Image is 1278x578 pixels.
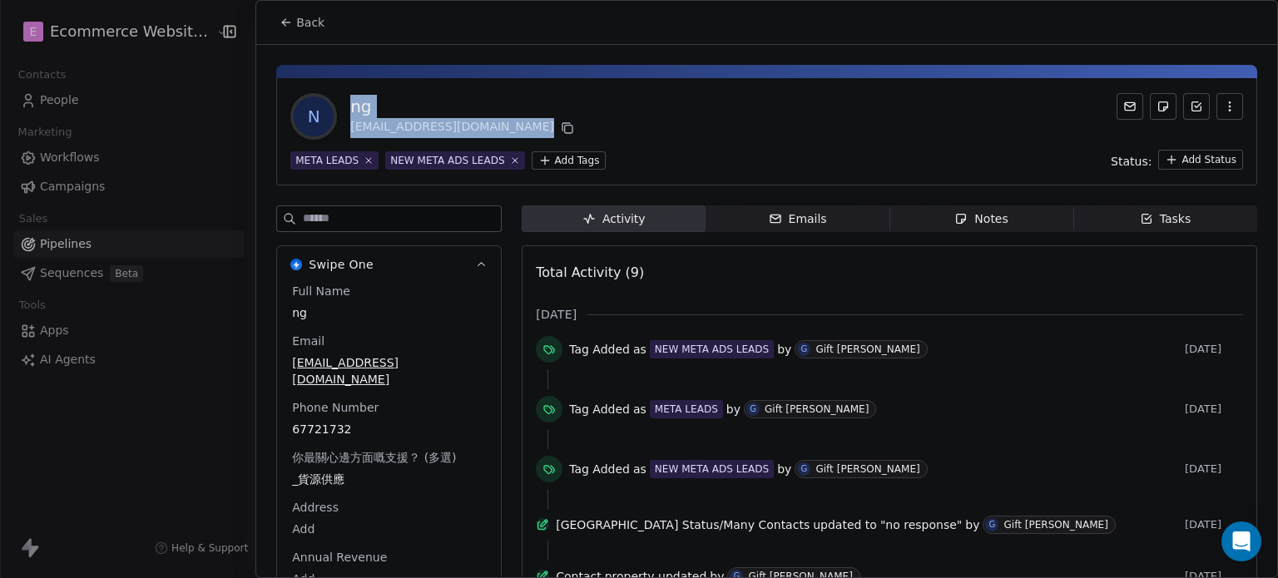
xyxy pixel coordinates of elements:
div: NEW META ADS LEADS [655,462,769,477]
span: as [633,461,646,477]
span: Tag Added [569,341,630,358]
span: [DATE] [536,306,577,323]
span: [GEOGRAPHIC_DATA] Status/Many Contacts [556,516,810,533]
button: Add Tags [532,151,607,170]
span: by [777,461,791,477]
div: Open Intercom Messenger [1221,521,1261,561]
button: Add Status [1158,150,1243,170]
span: 你最關心邊方面嘅支援？ (多選) [289,449,459,466]
div: NEW META ADS LEADS [390,153,504,168]
div: G [800,462,807,476]
span: Status: [1111,153,1152,170]
span: Add [292,521,486,537]
span: Total Activity (9) [536,264,644,280]
div: Notes [954,210,1008,228]
span: updated to [813,516,877,533]
div: ng [350,95,577,118]
span: as [633,401,646,417]
span: 67721732 [292,421,486,437]
span: _貨源供應 [292,471,486,487]
div: Gift [PERSON_NAME] [815,463,919,475]
div: META LEADS [655,402,718,417]
span: by [777,341,791,358]
div: NEW META ADS LEADS [655,342,769,357]
div: Gift [PERSON_NAME] [1003,519,1107,531]
div: META LEADS [295,153,359,168]
span: ng [292,304,486,321]
span: Swipe One [309,256,374,273]
div: Gift [PERSON_NAME] [815,343,919,355]
div: [EMAIL_ADDRESS][DOMAIN_NAME] [350,118,577,138]
button: Swipe OneSwipe One [277,246,501,283]
span: [DATE] [1185,343,1243,356]
span: "no response" [880,516,962,533]
img: Swipe One [290,259,302,270]
span: Full Name [289,283,354,299]
span: as [633,341,646,358]
span: n [294,96,334,136]
button: Back [270,7,334,37]
span: [EMAIL_ADDRESS][DOMAIN_NAME] [292,354,486,388]
div: Tasks [1140,210,1191,228]
span: by [965,516,979,533]
div: G [989,518,996,531]
div: Gift [PERSON_NAME] [765,403,869,415]
span: Annual Revenue [289,549,390,566]
span: [DATE] [1185,462,1243,476]
span: Back [296,14,324,31]
span: Address [289,499,342,516]
span: Phone Number [289,399,382,416]
span: by [726,401,741,417]
div: G [750,403,756,416]
span: Tag Added [569,461,630,477]
span: Email [289,333,328,349]
div: Emails [769,210,827,228]
span: [DATE] [1185,403,1243,416]
span: Tag Added [569,401,630,417]
div: G [800,343,807,356]
span: [DATE] [1185,518,1243,531]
